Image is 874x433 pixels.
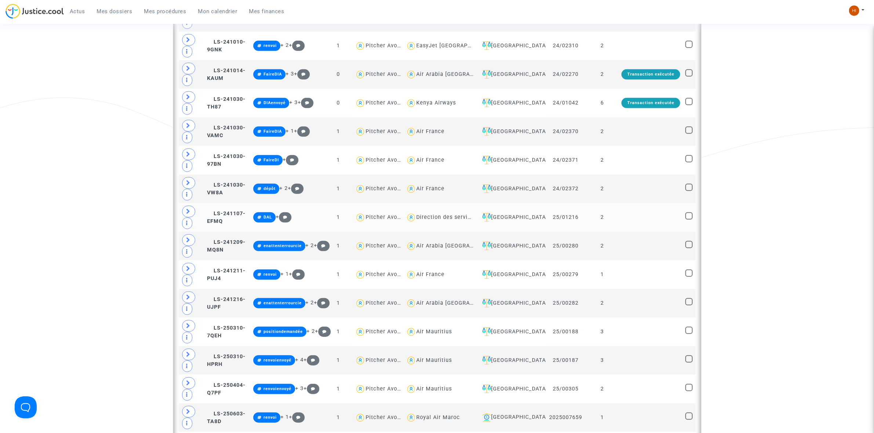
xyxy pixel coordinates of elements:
[64,6,91,17] a: Actus
[207,382,246,396] span: LS-250404-Q7PF
[406,241,417,252] img: icon-user.svg
[585,60,619,89] td: 2
[406,212,417,223] img: icon-user.svg
[324,117,352,146] td: 1
[15,396,37,418] iframe: Help Scout Beacon - Open
[585,232,619,260] td: 2
[207,296,246,311] span: LS-241216-UJPF
[264,301,302,305] span: enattenterrourcie
[621,98,680,108] div: Transaction exécutée
[585,260,619,289] td: 1
[585,32,619,60] td: 2
[546,117,585,146] td: 24/02370
[207,239,246,253] span: LS-241209-MQ8N
[355,355,366,366] img: icon-user.svg
[314,242,330,249] span: +
[366,243,406,249] div: Pitcher Avocat
[406,126,417,137] img: icon-user.svg
[482,41,491,50] img: icon-faciliter-sm.svg
[307,328,315,334] span: + 2
[324,403,352,432] td: 1
[546,346,585,375] td: 25/00187
[207,182,246,196] span: LS-241030-VW8A
[479,70,543,79] div: [GEOGRAPHIC_DATA]
[355,184,366,194] img: icon-user.svg
[324,60,352,89] td: 0
[585,375,619,403] td: 2
[264,158,279,162] span: FaireDI
[416,71,502,77] div: Air Arabia [GEOGRAPHIC_DATA]
[479,99,543,107] div: [GEOGRAPHIC_DATA]
[289,414,305,420] span: +
[366,414,406,421] div: Pitcher Avocat
[406,269,417,280] img: icon-user.svg
[249,8,284,15] span: Mes finances
[366,71,406,77] div: Pitcher Avocat
[621,69,680,80] div: Transaction exécutée
[355,298,366,309] img: icon-user.svg
[546,60,585,89] td: 24/02270
[314,300,330,306] span: +
[416,357,452,363] div: Air Mauritius
[416,300,502,306] div: Air Arabia [GEOGRAPHIC_DATA]
[546,146,585,175] td: 24/02371
[546,89,585,117] td: 24/01042
[324,375,352,403] td: 1
[294,128,310,134] span: +
[315,328,331,334] span: +
[207,39,246,53] span: LS-241010-9GNK
[479,356,543,365] div: [GEOGRAPHIC_DATA]
[280,271,289,277] span: + 1
[295,385,304,392] span: + 3
[366,271,406,278] div: Pitcher Avocat
[138,6,192,17] a: Mes procédures
[207,153,246,168] span: LS-241030-97BN
[366,300,406,306] div: Pitcher Avocat
[585,146,619,175] td: 2
[324,346,352,375] td: 1
[585,318,619,346] td: 3
[324,289,352,318] td: 1
[286,71,294,77] span: + 3
[192,6,243,17] a: Mon calendrier
[366,329,406,335] div: Pitcher Avocat
[324,318,352,346] td: 1
[279,185,288,191] span: + 2
[406,41,417,51] img: icon-user.svg
[355,126,366,137] img: icon-user.svg
[366,186,406,192] div: Pitcher Avocat
[406,355,417,366] img: icon-user.svg
[416,243,502,249] div: Air Arabia [GEOGRAPHIC_DATA]
[304,385,319,392] span: +
[264,43,277,48] span: renvoi
[479,156,543,165] div: [GEOGRAPHIC_DATA]
[585,346,619,375] td: 3
[482,385,491,393] img: icon-faciliter-sm.svg
[482,270,491,279] img: icon-faciliter-sm.svg
[264,186,276,191] span: dépôt
[276,214,291,220] span: +
[366,214,406,220] div: Pitcher Avocat
[264,272,277,277] span: renvoi
[479,327,543,336] div: [GEOGRAPHIC_DATA]
[207,268,246,282] span: LS-241211-PUJ4
[366,100,406,106] div: Pitcher Avocat
[585,175,619,203] td: 2
[585,117,619,146] td: 2
[482,299,491,308] img: icon-faciliter-sm.svg
[416,271,445,278] div: Air France
[479,242,543,250] div: [GEOGRAPHIC_DATA]
[479,413,543,422] div: [GEOGRAPHIC_DATA]
[355,327,366,337] img: icon-user.svg
[198,8,237,15] span: Mon calendrier
[406,155,417,166] img: icon-user.svg
[479,385,543,393] div: [GEOGRAPHIC_DATA]
[416,100,456,106] div: Kenya Airways
[406,412,417,423] img: icon-user.svg
[264,329,303,334] span: positiondemandée
[264,72,282,77] span: FaireDIA
[91,6,138,17] a: Mes dossiers
[546,260,585,289] td: 25/00279
[406,69,417,80] img: icon-user.svg
[366,157,406,163] div: Pitcher Avocat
